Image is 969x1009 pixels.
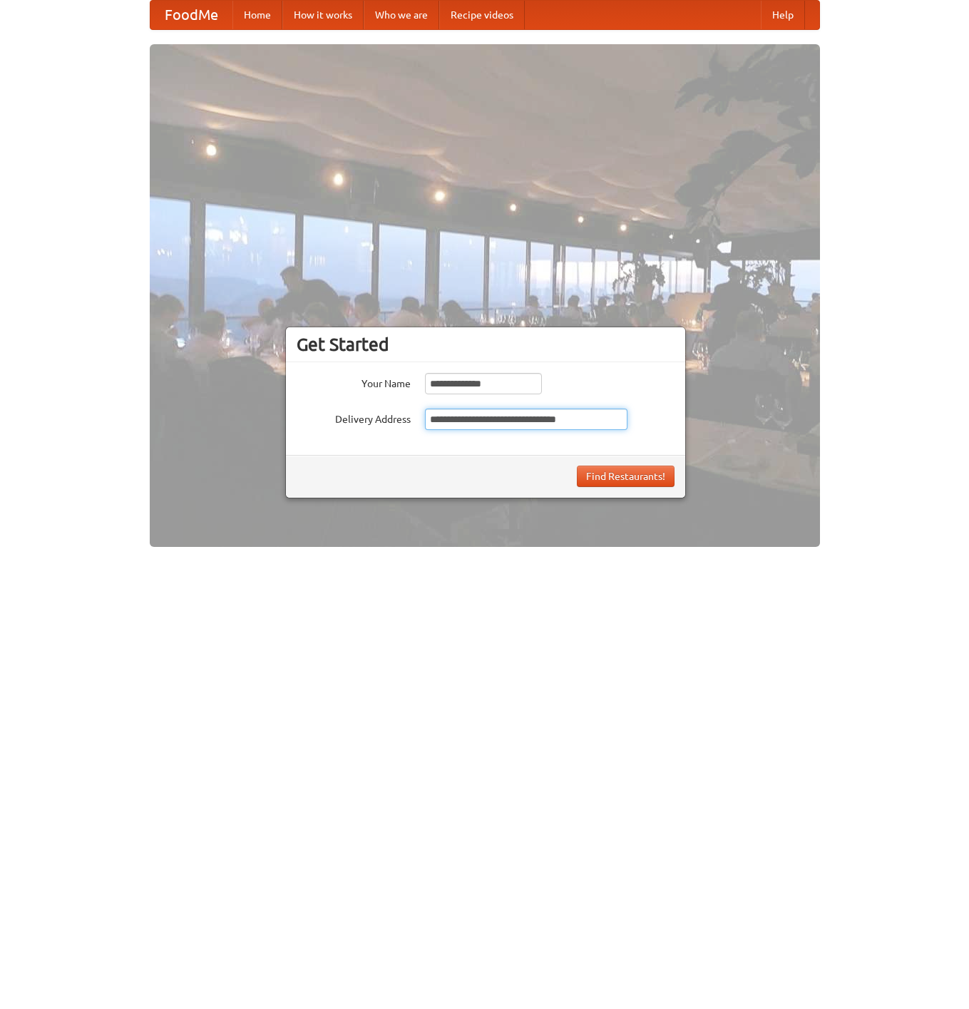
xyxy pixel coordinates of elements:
label: Your Name [297,373,411,391]
a: Who we are [364,1,439,29]
a: Help [761,1,805,29]
button: Find Restaurants! [577,466,675,487]
h3: Get Started [297,334,675,355]
a: How it works [282,1,364,29]
label: Delivery Address [297,409,411,426]
a: Home [232,1,282,29]
a: FoodMe [150,1,232,29]
a: Recipe videos [439,1,525,29]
